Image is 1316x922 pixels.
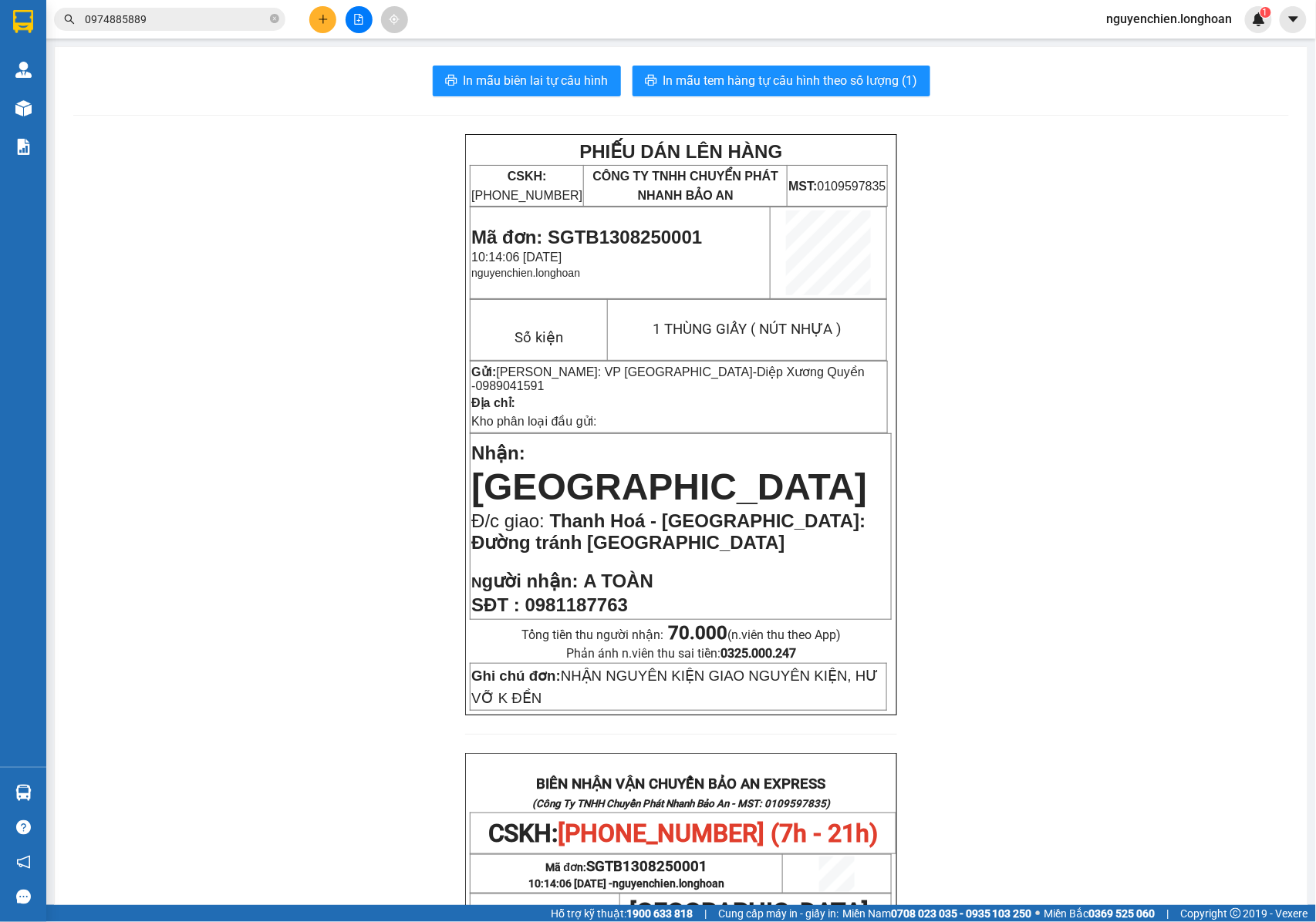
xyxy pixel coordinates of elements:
span: CÔNG TY TNHH CHUYỂN PHÁT NHANH BẢO AN [592,170,778,202]
strong: MST: [788,180,817,193]
img: solution-icon [15,139,32,155]
span: 10:14:06 [DATE] - [528,877,725,890]
strong: PHIẾU DÁN LÊN HÀNG [103,7,305,28]
span: Mã đơn: SGTB1308250001 [6,82,237,103]
span: Miền Bắc [1044,905,1156,922]
strong: Ghi chú đơn: [471,668,561,684]
span: 0109597835 [788,180,886,193]
strong: Địa chỉ: [471,396,515,409]
span: plus [318,14,329,25]
img: logo-vxr [13,10,33,33]
img: warehouse-icon [15,62,32,78]
span: Mã đơn: SGTB1308250001 [471,227,702,247]
span: printer [645,74,657,89]
span: CSKH: [488,819,879,848]
strong: PHIẾU DÁN LÊN HÀNG [579,141,782,162]
button: caret-down [1280,6,1307,33]
button: printerIn mẫu tem hàng tự cấu hình theo số lượng (1) [633,66,930,96]
span: Kho phân loại đầu gửi: [471,415,597,428]
span: Hỗ trợ kỹ thuật: [551,905,693,922]
span: (n.viên thu theo App) [668,628,841,642]
span: printer [445,74,457,89]
span: message [16,890,31,904]
span: 10:14:06 [DATE] [471,251,562,264]
strong: N [471,574,578,591]
span: Miền Nam [842,905,1032,922]
span: NHẬN NGUYÊN KIỆN GIAO NGUYÊN KIỆN, HƯ VỠ K ĐỀN [471,668,878,706]
span: | [1167,905,1169,922]
span: [PERSON_NAME]: VP [GEOGRAPHIC_DATA] [497,365,754,379]
span: 1 THÙNG GIẤY ( NÚT NHỰA ) [653,321,842,338]
span: Số kiện [515,329,563,346]
button: printerIn mẫu biên lai tự cấu hình [433,66,621,96]
span: CÔNG TY TNHH CHUYỂN PHÁT NHANH BẢO AN [134,33,283,61]
span: close-circle [270,14,279,23]
strong: 0325.000.247 [720,646,796,661]
span: SGTB1308250001 [586,858,707,875]
span: caret-down [1287,12,1301,26]
span: 0981187763 [525,594,628,615]
span: Thanh Hoá - [GEOGRAPHIC_DATA]: Đường tránh [GEOGRAPHIC_DATA] [471,510,866,553]
strong: CSKH: [508,170,547,183]
span: gười nhận: [482,570,579,591]
span: [PHONE_NUMBER] (7h - 21h) [558,819,879,848]
span: | [704,905,707,922]
strong: Gửi: [471,365,496,379]
button: aim [381,6,408,33]
img: warehouse-icon [15,100,32,116]
span: Diệp Xương Quyền - [471,365,865,392]
img: icon-new-feature [1252,12,1266,26]
span: notification [16,855,31,870]
span: nguyenchien.longhoan [471,267,580,279]
span: close-circle [270,12,279,27]
span: Nhận: [471,442,525,463]
span: question-circle [16,820,31,835]
span: copyright [1230,908,1241,919]
span: Tổng tiền thu người nhận: [521,628,841,642]
span: [PHONE_NUMBER] [471,170,582,202]
span: 1 [1263,7,1268,18]
strong: SĐT : [471,594,520,615]
span: 0989041591 [476,379,545,392]
span: Cung cấp máy in - giấy in: [718,905,839,922]
span: Phản ánh n.viên thu sai tiền: [566,646,796,661]
strong: 0369 525 060 [1089,907,1156,920]
strong: 0708 023 035 - 0935 103 250 [891,907,1032,920]
img: warehouse-icon [15,785,32,801]
span: 10:14:06 [DATE] [6,106,96,119]
strong: CSKH: [42,33,82,46]
span: search [64,14,75,25]
span: nguyenchien.longhoan [612,877,725,890]
span: ⚪️ [1036,910,1041,917]
span: [GEOGRAPHIC_DATA] [471,466,867,507]
span: Đ/c giao: [471,510,549,531]
span: [PHONE_NUMBER] [6,33,117,60]
span: A TOÀN [583,570,653,591]
strong: BIÊN NHẬN VẬN CHUYỂN BẢO AN EXPRESS [536,776,825,792]
span: In mẫu biên lai tự cấu hình [464,71,609,90]
button: plus [309,6,336,33]
span: In mẫu tem hàng tự cấu hình theo số lượng (1) [663,71,918,90]
span: - [471,365,865,392]
strong: 70.000 [668,622,727,644]
sup: 1 [1260,7,1271,18]
span: aim [389,14,400,25]
span: file-add [353,14,364,25]
strong: 1900 633 818 [626,907,693,920]
strong: (Công Ty TNHH Chuyển Phát Nhanh Bảo An - MST: 0109597835) [532,798,830,809]
span: nguyenchien.longhoan [1095,9,1245,29]
input: Tìm tên, số ĐT hoặc mã đơn [85,11,267,28]
span: Mã đơn: [546,861,708,873]
button: file-add [346,6,373,33]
